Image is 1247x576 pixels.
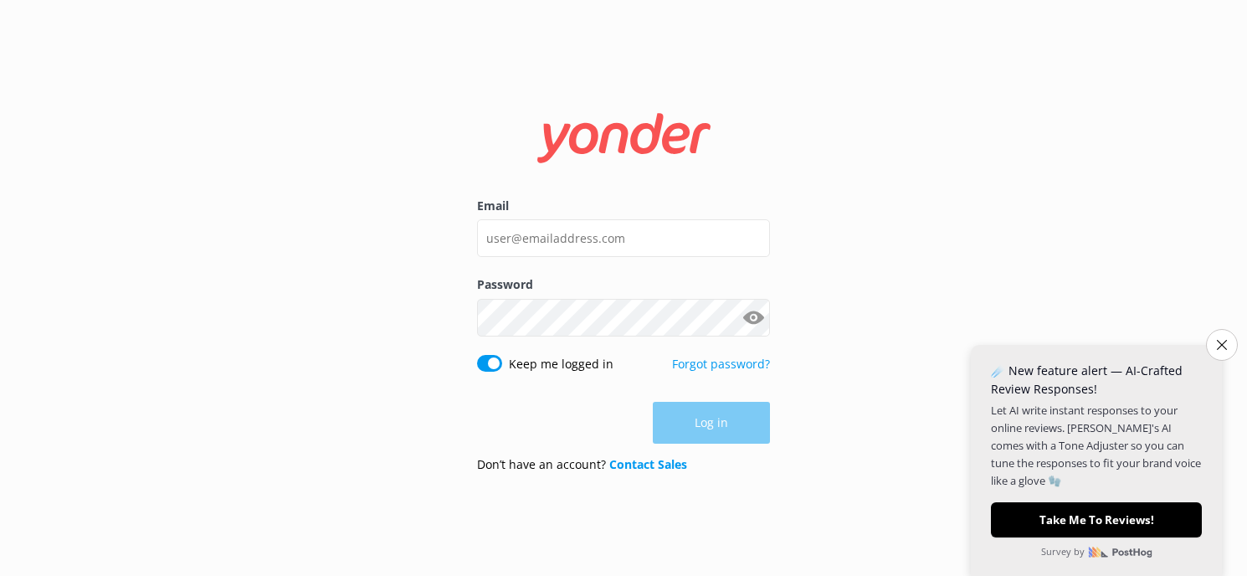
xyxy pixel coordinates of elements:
label: Keep me logged in [509,355,613,373]
label: Password [477,275,770,294]
label: Email [477,197,770,215]
a: Forgot password? [672,356,770,372]
input: user@emailaddress.com [477,219,770,257]
p: Don’t have an account? [477,455,687,474]
button: Show password [736,301,770,334]
a: Contact Sales [609,456,687,472]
